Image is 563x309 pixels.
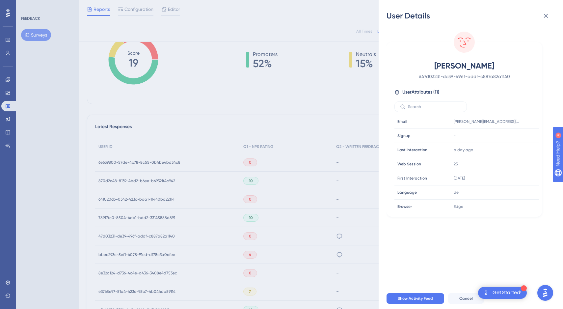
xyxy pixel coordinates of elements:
[397,176,427,181] span: First Interaction
[535,283,555,303] iframe: UserGuiding AI Assistant Launcher
[454,176,465,181] time: [DATE]
[454,119,520,124] span: [PERSON_NAME][EMAIL_ADDRESS][PERSON_NAME][DOMAIN_NAME]
[448,293,484,304] button: Cancel
[397,204,412,209] span: Browser
[397,190,417,195] span: Language
[482,289,490,297] img: launcher-image-alternative-text
[406,61,522,71] span: [PERSON_NAME]
[387,293,444,304] button: Show Activity Feed
[406,72,522,80] span: # 47d03231-de39-496f-addf-c887a82a1140
[493,289,522,296] div: Get Started!
[387,11,555,21] div: User Details
[397,147,427,153] span: Last Interaction
[454,204,463,209] span: Edge
[397,133,411,138] span: Signup
[454,148,473,152] time: a day ago
[408,104,461,109] input: Search
[46,3,48,9] div: 4
[454,161,458,167] span: 23
[454,190,459,195] span: de
[397,161,421,167] span: Web Session
[454,133,456,138] span: -
[397,119,407,124] span: Email
[402,88,439,96] span: User Attributes ( 11 )
[459,296,473,301] span: Cancel
[15,2,41,10] span: Need Help?
[478,287,527,299] div: Open Get Started! checklist, remaining modules: 1
[521,285,527,291] div: 1
[398,296,433,301] span: Show Activity Feed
